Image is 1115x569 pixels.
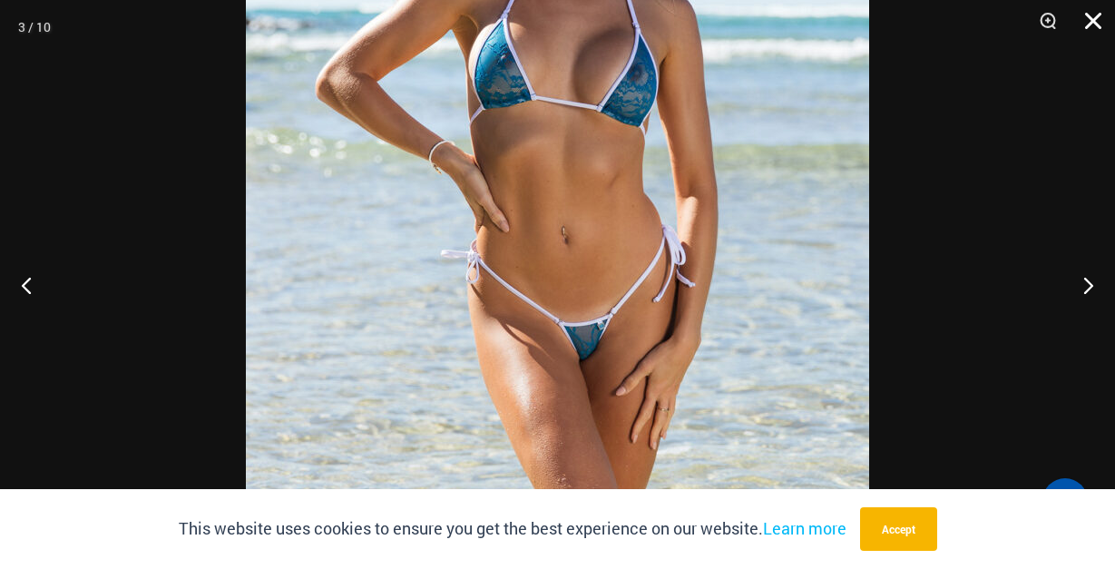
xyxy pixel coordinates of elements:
a: Learn more [763,517,846,539]
button: Accept [860,507,937,551]
div: 3 / 10 [18,14,51,41]
p: This website uses cookies to ensure you get the best experience on our website. [179,515,846,543]
button: Next [1047,240,1115,330]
